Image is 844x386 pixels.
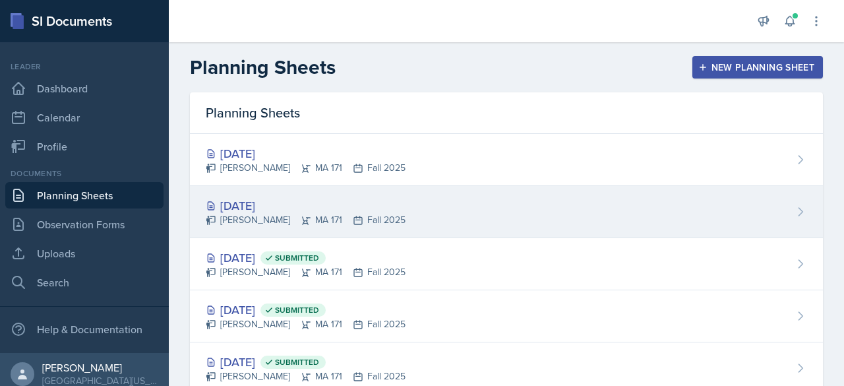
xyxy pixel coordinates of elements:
div: [DATE] [206,197,406,214]
div: [PERSON_NAME] MA 171 Fall 2025 [206,265,406,279]
a: Profile [5,133,164,160]
div: Help & Documentation [5,316,164,342]
a: Planning Sheets [5,182,164,209]
button: New Planning Sheet [692,56,823,79]
div: [DATE] [206,301,406,319]
div: [PERSON_NAME] MA 171 Fall 2025 [206,370,406,383]
div: [PERSON_NAME] [42,361,158,374]
h2: Planning Sheets [190,55,336,79]
a: [DATE] Submitted [PERSON_NAME]MA 171Fall 2025 [190,238,823,290]
span: Submitted [275,253,319,263]
div: [DATE] [206,249,406,267]
div: [PERSON_NAME] MA 171 Fall 2025 [206,213,406,227]
a: [DATE] [PERSON_NAME]MA 171Fall 2025 [190,134,823,186]
div: [PERSON_NAME] MA 171 Fall 2025 [206,161,406,175]
div: New Planning Sheet [701,62,814,73]
a: Calendar [5,104,164,131]
a: Dashboard [5,75,164,102]
a: [DATE] Submitted [PERSON_NAME]MA 171Fall 2025 [190,290,823,342]
div: [DATE] [206,353,406,371]
div: Documents [5,168,164,179]
a: Uploads [5,240,164,267]
span: Submitted [275,305,319,315]
span: Submitted [275,357,319,368]
a: [DATE] [PERSON_NAME]MA 171Fall 2025 [190,186,823,238]
a: Observation Forms [5,211,164,238]
div: Leader [5,61,164,73]
a: Search [5,269,164,296]
div: [PERSON_NAME] MA 171 Fall 2025 [206,317,406,331]
div: [DATE] [206,145,406,162]
div: Planning Sheets [190,92,823,134]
